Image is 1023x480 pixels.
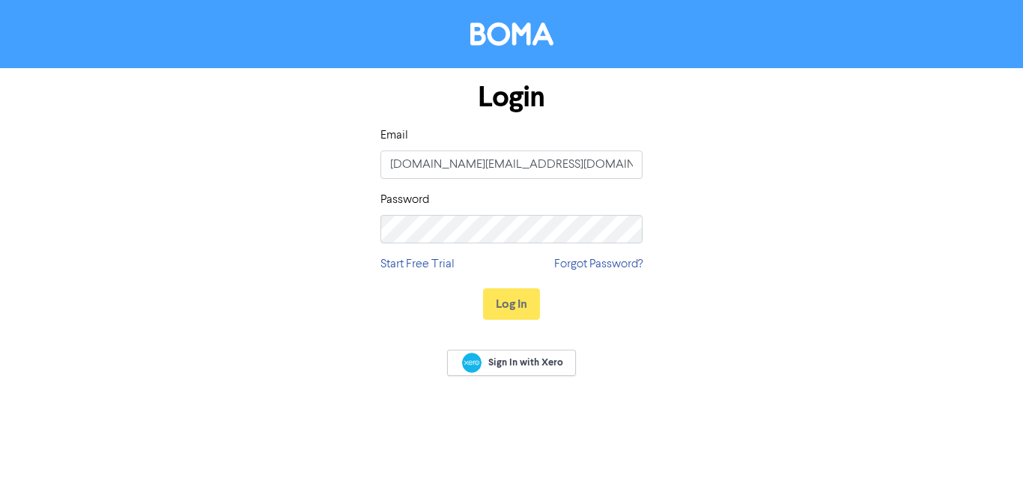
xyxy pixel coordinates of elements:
[380,127,408,145] label: Email
[470,22,553,46] img: BOMA Logo
[554,255,643,273] a: Forgot Password?
[380,191,429,209] label: Password
[380,255,455,273] a: Start Free Trial
[948,408,1023,480] iframe: Chat Widget
[462,353,482,373] img: Xero logo
[488,356,563,369] span: Sign In with Xero
[447,350,576,376] a: Sign In with Xero
[483,288,540,320] button: Log In
[380,80,643,115] h1: Login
